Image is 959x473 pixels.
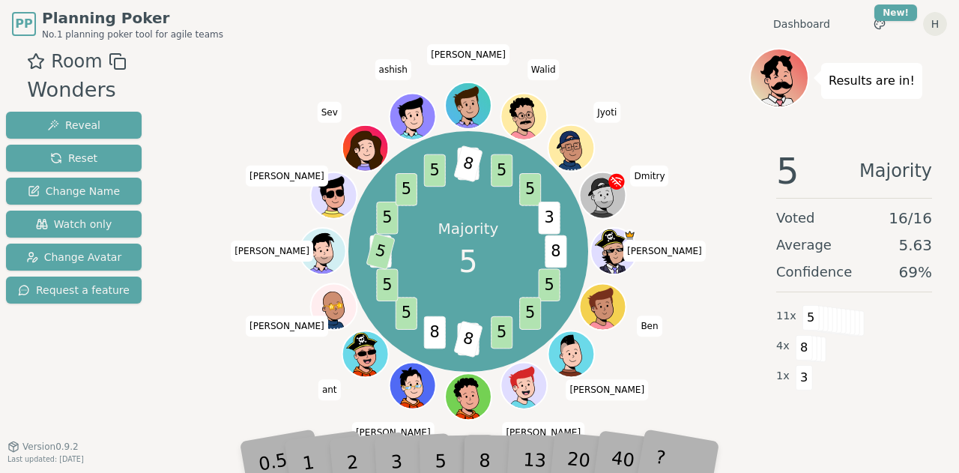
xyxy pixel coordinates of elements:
button: Change Avatar [6,244,142,271]
span: 5 [424,154,446,187]
span: Change Name [28,184,120,199]
span: Watch only [36,217,112,232]
span: Click to change your name [630,166,668,187]
span: Jay is the host [624,229,635,241]
span: Click to change your name [623,241,706,262]
span: Click to change your name [427,44,509,65]
span: 5 [491,154,512,187]
span: Click to change your name [637,316,662,337]
span: Planning Poker [42,7,223,28]
span: 8 [424,316,446,349]
span: 5 [539,268,560,301]
span: 5 [396,297,417,330]
span: Click to change your name [318,380,341,401]
button: New! [866,10,893,37]
span: 5 [396,173,417,206]
span: Majority [859,153,932,189]
span: Click to change your name [593,102,620,123]
span: Click to change your name [375,59,411,80]
span: Click to change your name [527,59,560,80]
span: 5 [376,268,398,301]
span: Click to change your name [246,316,328,337]
span: Version 0.9.2 [22,441,79,453]
button: Watch only [6,211,142,238]
span: Room [51,48,102,75]
span: 4 x [776,338,790,355]
span: 69 % [899,262,932,283]
a: PPPlanning PokerNo.1 planning poker tool for agile teams [12,7,223,40]
span: 11 x [776,308,796,325]
button: Reveal [6,112,142,139]
span: Last updated: [DATE] [7,455,84,463]
div: Wonders [27,75,126,106]
span: 16 / 16 [889,208,932,229]
span: 8 [453,145,482,183]
div: New! [874,4,917,21]
button: H [923,12,947,36]
span: Change Avatar [26,250,122,265]
button: Request a feature [6,277,142,304]
span: Request a feature [18,283,130,298]
span: Reset [50,151,97,166]
span: Voted [776,208,815,229]
span: 5 [491,316,512,349]
span: 5.63 [898,235,932,256]
span: 8 [796,335,813,361]
span: 5 [519,297,541,330]
span: 8 [545,235,566,268]
span: 1 x [776,368,790,385]
span: 5 [776,153,799,189]
button: Reset [6,145,142,172]
span: 5 [459,239,477,284]
p: Majority [438,218,499,239]
span: 3 [796,365,813,391]
span: No.1 planning poker tool for agile teams [42,28,223,40]
span: 5 [802,305,820,331]
span: Reveal [47,118,100,133]
a: Dashboard [773,16,830,31]
span: Confidence [776,262,852,283]
span: Click to change your name [318,102,342,123]
span: Click to change your name [231,241,313,262]
span: Click to change your name [246,166,328,187]
span: Average [776,235,832,256]
button: Click to change your avatar [447,376,490,419]
p: Results are in! [829,70,915,91]
button: Change Name [6,178,142,205]
button: Add as favourite [27,48,45,75]
span: Click to change your name [566,380,648,401]
span: 8 [453,321,482,358]
span: 5 [376,202,398,235]
span: 5 [519,173,541,206]
span: PP [15,15,32,33]
span: 5 [366,233,395,271]
button: Version0.9.2 [7,441,79,453]
span: 3 [539,202,560,235]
